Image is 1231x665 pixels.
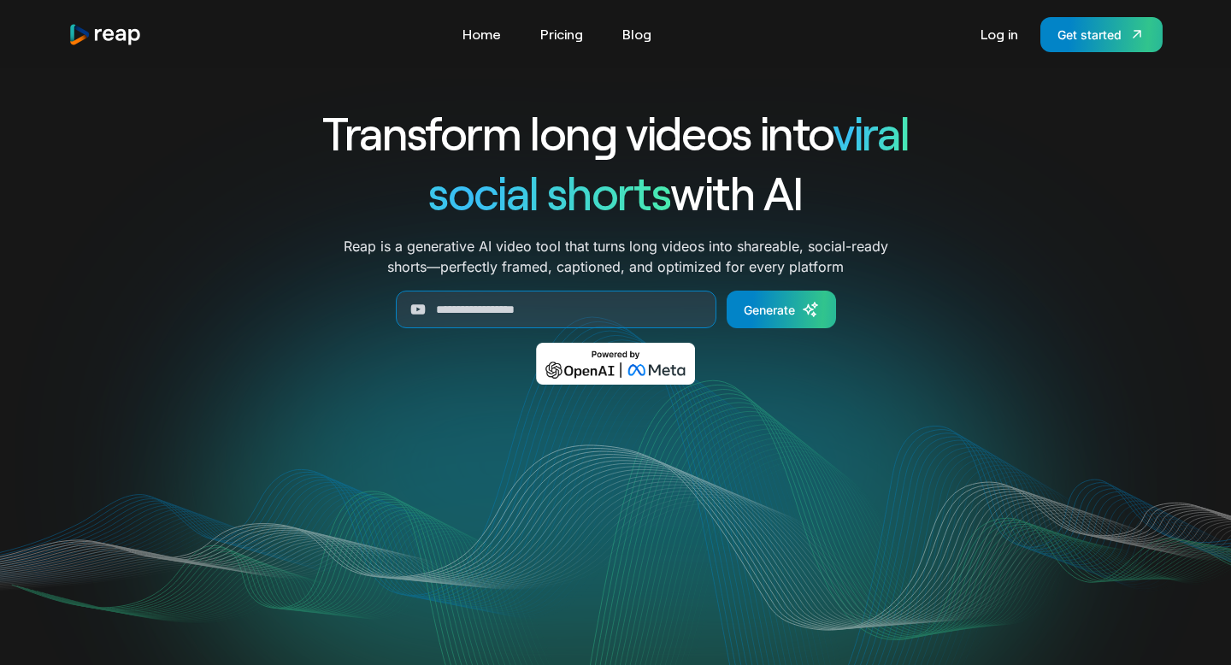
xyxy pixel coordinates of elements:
[344,236,888,277] p: Reap is a generative AI video tool that turns long videos into shareable, social-ready shorts—per...
[833,104,909,160] span: viral
[536,343,696,385] img: Powered by OpenAI & Meta
[260,162,971,222] h1: with AI
[532,21,592,48] a: Pricing
[68,23,142,46] a: home
[744,301,795,319] div: Generate
[614,21,660,48] a: Blog
[428,164,670,220] span: social shorts
[260,103,971,162] h1: Transform long videos into
[260,291,971,328] form: Generate Form
[454,21,509,48] a: Home
[1057,26,1122,44] div: Get started
[727,291,836,328] a: Generate
[68,23,142,46] img: reap logo
[1040,17,1163,52] a: Get started
[972,21,1027,48] a: Log in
